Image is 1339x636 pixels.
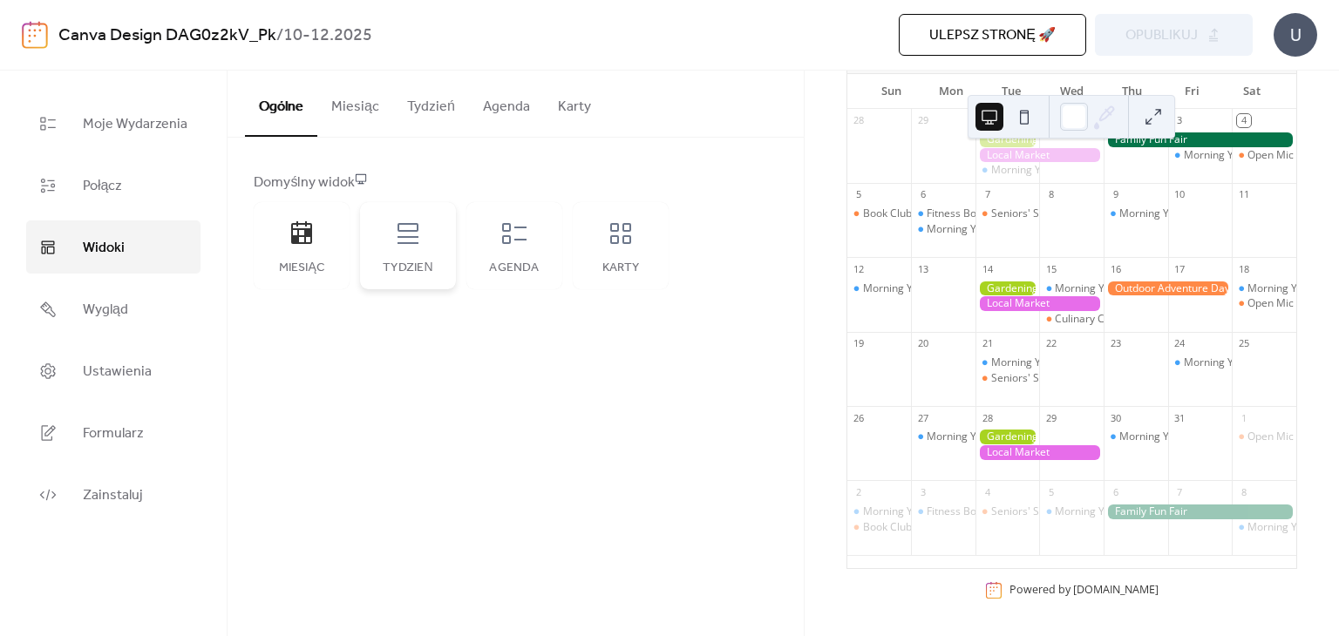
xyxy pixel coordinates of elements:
[853,262,866,275] div: 12
[916,411,929,424] div: 27
[83,173,122,200] span: Połącz
[991,206,1083,221] div: Seniors' Social Tea
[26,220,201,274] a: Widoki
[981,411,994,424] div: 28
[847,206,912,221] div: Book Club Gathering
[921,74,982,109] div: Mon
[22,21,48,49] img: logo
[991,163,1084,178] div: Morning Yoga Bliss
[1173,262,1186,275] div: 17
[911,430,975,444] div: Morning Yoga Bliss
[1119,430,1213,444] div: Morning Yoga Bliss
[1104,206,1168,221] div: Morning Yoga Bliss
[911,206,975,221] div: Fitness Bootcamp
[991,504,1083,519] div: Seniors' Social Tea
[276,19,283,52] b: /
[975,163,1040,178] div: Morning Yoga Bliss
[83,482,143,509] span: Zainstaluj
[377,261,438,275] div: Tydzień
[916,337,929,350] div: 20
[1009,583,1159,598] div: Powered by
[1055,281,1148,296] div: Morning Yoga Bliss
[1247,296,1322,311] div: Open Mic Night
[991,355,1084,370] div: Morning Yoga Bliss
[863,504,956,519] div: Morning Yoga Bliss
[1039,312,1104,327] div: Culinary Cooking Class
[975,281,1040,296] div: Gardening Workshop
[927,430,1020,444] div: Morning Yoga Bliss
[1109,188,1122,201] div: 9
[916,188,929,201] div: 6
[1247,430,1322,444] div: Open Mic Night
[1104,504,1296,519] div: Family Fun Fair
[245,71,317,137] button: Ogólne
[982,74,1042,109] div: Tue
[975,371,1040,386] div: Seniors' Social Tea
[544,71,605,135] button: Karty
[83,111,187,138] span: Moje Wydarzenia
[916,114,929,127] div: 29
[863,520,963,535] div: Book Club Gathering
[853,411,866,424] div: 26
[1104,430,1168,444] div: Morning Yoga Bliss
[975,355,1040,370] div: Morning Yoga Bliss
[1109,411,1122,424] div: 30
[1168,148,1233,163] div: Morning Yoga Bliss
[254,173,774,193] div: Domyślny widok
[393,71,469,135] button: Tydzień
[1104,281,1232,296] div: Outdoor Adventure Day
[1173,337,1186,350] div: 24
[83,234,125,261] span: Widoki
[911,222,975,237] div: Morning Yoga Bliss
[1232,281,1296,296] div: Morning Yoga Bliss
[981,188,994,201] div: 7
[83,296,128,323] span: Wygląd
[863,206,963,221] div: Book Club Gathering
[975,445,1104,460] div: Local Market
[26,344,201,397] a: Ustawienia
[975,206,1040,221] div: Seniors' Social Tea
[26,468,201,521] a: Zainstaluj
[1184,355,1277,370] div: Morning Yoga Bliss
[991,371,1083,386] div: Seniors' Social Tea
[1237,337,1250,350] div: 25
[1044,337,1057,350] div: 22
[1232,296,1296,311] div: Open Mic Night
[83,358,152,385] span: Ustawienia
[975,504,1040,519] div: Seniors' Social Tea
[863,281,956,296] div: Morning Yoga Bliss
[484,261,545,275] div: Agenda
[1044,411,1057,424] div: 29
[469,71,544,135] button: Agenda
[1247,148,1322,163] div: Open Mic Night
[26,159,201,212] a: Połącz
[1162,74,1222,109] div: Fri
[1173,188,1186,201] div: 10
[58,19,276,52] a: Canva Design DAG0z2kV_Pk
[1044,485,1057,498] div: 5
[929,25,1056,46] span: Ulepsz stronę 🚀
[1102,74,1162,109] div: Thu
[1168,355,1233,370] div: Morning Yoga Bliss
[1044,262,1057,275] div: 15
[1274,13,1317,57] div: U
[853,114,866,127] div: 28
[911,504,975,519] div: Fitness Bootcamp
[1109,485,1122,498] div: 6
[975,148,1104,163] div: Local Market
[981,262,994,275] div: 14
[853,485,866,498] div: 2
[847,520,912,535] div: Book Club Gathering
[1055,312,1166,327] div: Culinary Cooking Class
[26,97,201,150] a: Moje Wydarzenia
[317,71,393,135] button: Miesiąc
[916,485,929,498] div: 3
[590,261,651,275] div: Karty
[981,485,994,498] div: 4
[975,296,1104,311] div: Local Market
[847,504,912,519] div: Morning Yoga Bliss
[1184,148,1277,163] div: Morning Yoga Bliss
[927,504,1013,519] div: Fitness Bootcamp
[975,132,1040,147] div: Gardening Workshop
[1173,411,1186,424] div: 31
